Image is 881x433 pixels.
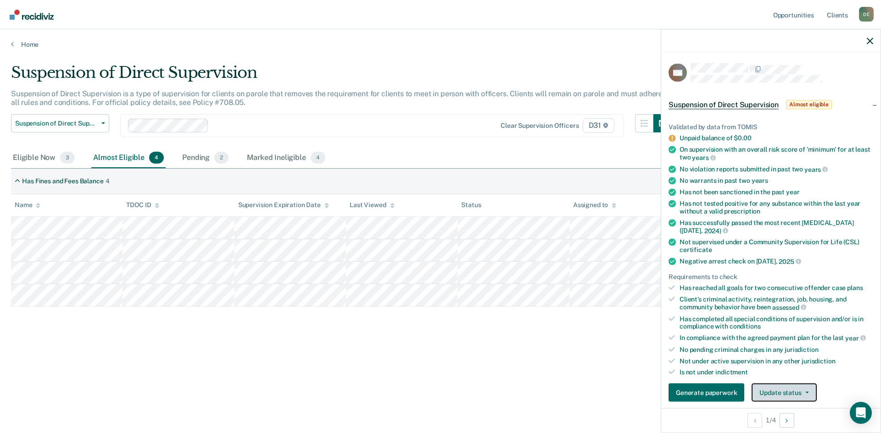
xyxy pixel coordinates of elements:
div: Validated by data from TOMIS [669,123,873,131]
div: Marked Ineligible [245,148,327,168]
div: Suspension of Direct Supervision [11,63,672,89]
div: Has successfully passed the most recent [MEDICAL_DATA] ([DATE], [680,219,873,234]
span: Suspension of Direct Supervision [669,100,779,109]
span: jurisdiction [802,357,835,364]
span: D31 [583,118,614,133]
span: years [804,165,828,173]
div: Status [461,201,481,209]
div: Has reached all goals for two consecutive offender case [680,284,873,292]
span: jurisdiction [785,345,818,353]
a: Home [11,40,870,49]
img: Recidiviz [10,10,54,20]
span: conditions [730,323,761,330]
div: Assigned to [573,201,616,209]
div: Not supervised under a Community Supervision for Life (CSL) [680,238,873,254]
div: Almost Eligible [91,148,166,168]
span: years [692,153,715,161]
div: On supervision with an overall risk score of 'minimum' for at least two [680,146,873,161]
span: 2024) [704,227,728,234]
div: Client’s criminal activity, reintegration, job, housing, and community behavior have been [680,296,873,311]
div: Negative arrest check on [DATE], [680,257,873,265]
span: Suspension of Direct Supervision [15,120,98,127]
span: year [845,334,865,341]
span: indictment [715,368,748,376]
div: TDOC ID [126,201,159,209]
div: D E [859,7,874,22]
span: prescription [724,208,760,215]
div: Has not been sanctioned in the past [680,188,873,196]
div: Is not under [680,368,873,376]
span: assessed [772,303,806,311]
div: Has not tested positive for any substance within the last year without a valid [680,200,873,215]
div: Has completed all special conditions of supervision and/or is in compliance with [680,315,873,330]
p: Suspension of Direct Supervision is a type of supervision for clients on parole that removes the ... [11,89,671,107]
div: Eligible Now [11,148,77,168]
span: 4 [149,152,164,164]
div: Unpaid balance of $0.00 [680,134,873,142]
span: certificate [680,246,712,253]
span: plans [847,284,863,291]
div: No warrants in past two [680,177,873,185]
button: Update status [752,384,816,402]
div: Open Intercom Messenger [850,402,872,424]
button: Previous Opportunity [747,413,762,428]
div: Clear supervision officers [501,122,579,130]
div: Pending [180,148,230,168]
div: Last Viewed [350,201,394,209]
button: Next Opportunity [780,413,794,428]
div: Requirements to check [669,273,873,280]
div: Not under active supervision in any other [680,357,873,365]
span: years [752,177,768,184]
div: Supervision Expiration Date [238,201,329,209]
div: No violation reports submitted in past two [680,165,873,173]
span: 2 [214,152,229,164]
button: Generate paperwork [669,384,744,402]
div: Name [15,201,40,209]
button: Profile dropdown button [859,7,874,22]
div: 1 / 4 [661,408,881,432]
span: 3 [60,152,75,164]
div: 4 [106,177,110,185]
a: Navigate to form link [669,384,748,402]
span: Almost eligible [786,100,832,109]
span: 4 [311,152,325,164]
span: year [786,188,799,196]
span: 2025 [779,258,801,265]
div: Has Fines and Fees Balance [22,177,103,185]
div: No pending criminal charges in any [680,345,873,353]
div: In compliance with the agreed payment plan for the last [680,334,873,342]
div: Suspension of Direct SupervisionAlmost eligible [661,90,881,119]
